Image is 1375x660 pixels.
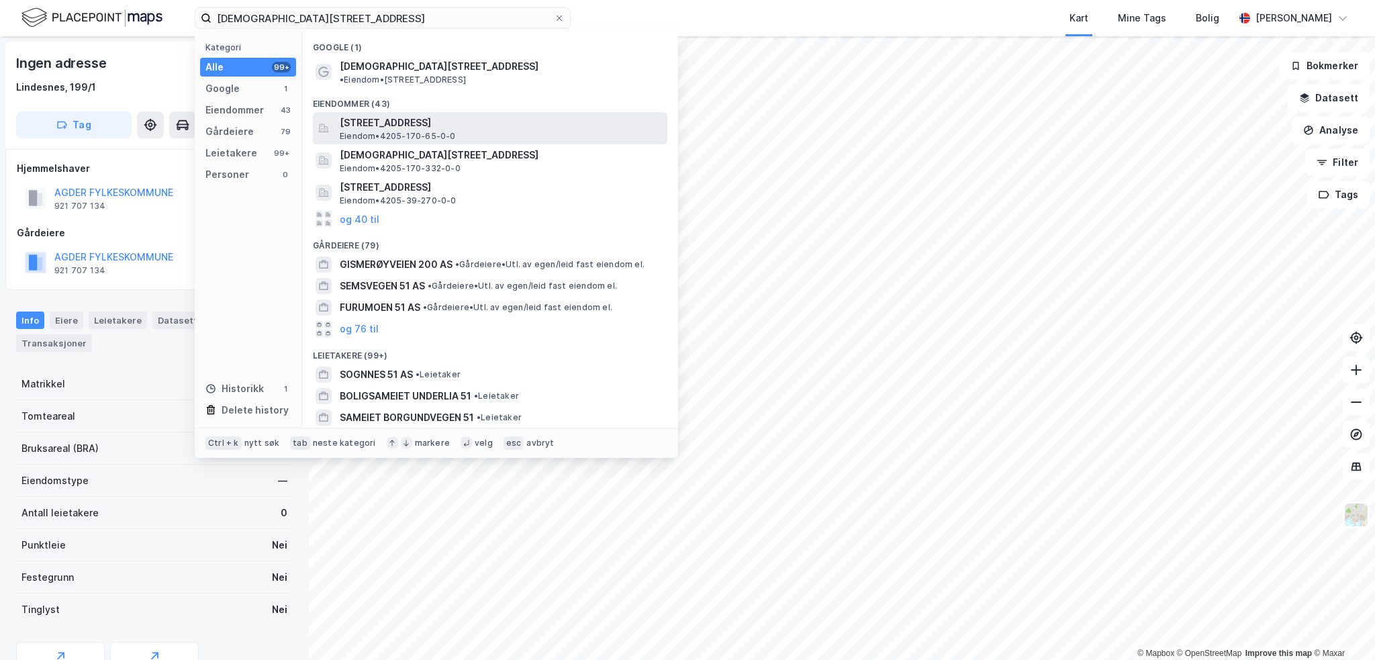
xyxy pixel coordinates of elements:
[340,299,420,316] span: FURUMOEN 51 AS
[17,225,292,241] div: Gårdeiere
[16,52,109,74] div: Ingen adresse
[21,569,74,585] div: Festegrunn
[280,383,291,394] div: 1
[477,412,522,423] span: Leietaker
[1288,85,1370,111] button: Datasett
[21,473,89,489] div: Eiendomstype
[205,381,264,397] div: Historikk
[222,402,289,418] div: Delete history
[340,147,662,163] span: [DEMOGRAPHIC_DATA][STREET_ADDRESS]
[1137,649,1174,658] a: Mapbox
[415,438,450,449] div: markere
[475,438,493,449] div: velg
[205,59,224,75] div: Alle
[423,302,427,312] span: •
[280,126,291,137] div: 79
[340,388,471,404] span: BOLIGSAMEIET UNDERLIA 51
[428,281,432,291] span: •
[54,201,105,211] div: 921 707 134
[1070,10,1088,26] div: Kart
[1118,10,1166,26] div: Mine Tags
[340,367,413,383] span: SOGNNES 51 AS
[474,391,478,401] span: •
[423,302,612,313] span: Gårdeiere • Utl. av egen/leid fast eiendom el.
[1196,10,1219,26] div: Bolig
[1305,149,1370,176] button: Filter
[416,369,420,379] span: •
[477,412,481,422] span: •
[313,438,376,449] div: neste kategori
[50,312,83,329] div: Eiere
[21,440,99,457] div: Bruksareal (BRA)
[340,321,379,337] button: og 76 til
[290,436,310,450] div: tab
[280,83,291,94] div: 1
[1308,596,1375,660] div: Kontrollprogram for chat
[302,340,678,364] div: Leietakere (99+)
[340,75,344,85] span: •
[455,259,645,270] span: Gårdeiere • Utl. av egen/leid fast eiendom el.
[1279,52,1370,79] button: Bokmerker
[455,259,459,269] span: •
[474,391,519,402] span: Leietaker
[16,312,44,329] div: Info
[1292,117,1370,144] button: Analyse
[21,6,162,30] img: logo.f888ab2527a4732fd821a326f86c7f29.svg
[205,81,240,97] div: Google
[340,211,379,227] button: og 40 til
[302,230,678,254] div: Gårdeiere (79)
[280,105,291,115] div: 43
[302,88,678,112] div: Eiendommer (43)
[272,62,291,73] div: 99+
[1245,649,1312,658] a: Improve this map
[504,436,524,450] div: esc
[1308,596,1375,660] iframe: Chat Widget
[21,602,60,618] div: Tinglyst
[280,169,291,180] div: 0
[205,42,296,52] div: Kategori
[205,436,242,450] div: Ctrl + k
[205,102,264,118] div: Eiendommer
[16,111,132,138] button: Tag
[16,79,96,95] div: Lindesnes, 199/1
[17,160,292,177] div: Hjemmelshaver
[340,163,461,174] span: Eiendom • 4205-170-332-0-0
[1255,10,1332,26] div: [PERSON_NAME]
[272,537,287,553] div: Nei
[340,278,425,294] span: SEMSVEGEN 51 AS
[272,602,287,618] div: Nei
[21,376,65,392] div: Matrikkel
[340,75,466,85] span: Eiendom • [STREET_ADDRESS]
[21,505,99,521] div: Antall leietakere
[205,124,254,140] div: Gårdeiere
[340,410,474,426] span: SAMEIET BORGUNDVEGEN 51
[1343,502,1369,528] img: Z
[205,145,257,161] div: Leietakere
[272,148,291,158] div: 99+
[152,312,203,329] div: Datasett
[1307,181,1370,208] button: Tags
[428,281,617,291] span: Gårdeiere • Utl. av egen/leid fast eiendom el.
[340,256,453,273] span: GISMERØYVEIEN 200 AS
[89,312,147,329] div: Leietakere
[416,369,461,380] span: Leietaker
[21,408,75,424] div: Tomteareal
[340,131,456,142] span: Eiendom • 4205-170-65-0-0
[340,58,538,75] span: [DEMOGRAPHIC_DATA][STREET_ADDRESS]
[302,32,678,56] div: Google (1)
[340,179,662,195] span: [STREET_ADDRESS]
[281,505,287,521] div: 0
[54,265,105,276] div: 921 707 134
[16,334,92,352] div: Transaksjoner
[272,569,287,585] div: Nei
[526,438,554,449] div: avbryt
[21,537,66,553] div: Punktleie
[278,473,287,489] div: —
[340,195,457,206] span: Eiendom • 4205-39-270-0-0
[244,438,280,449] div: nytt søk
[340,115,662,131] span: [STREET_ADDRESS]
[205,167,249,183] div: Personer
[1177,649,1242,658] a: OpenStreetMap
[211,8,554,28] input: Søk på adresse, matrikkel, gårdeiere, leietakere eller personer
